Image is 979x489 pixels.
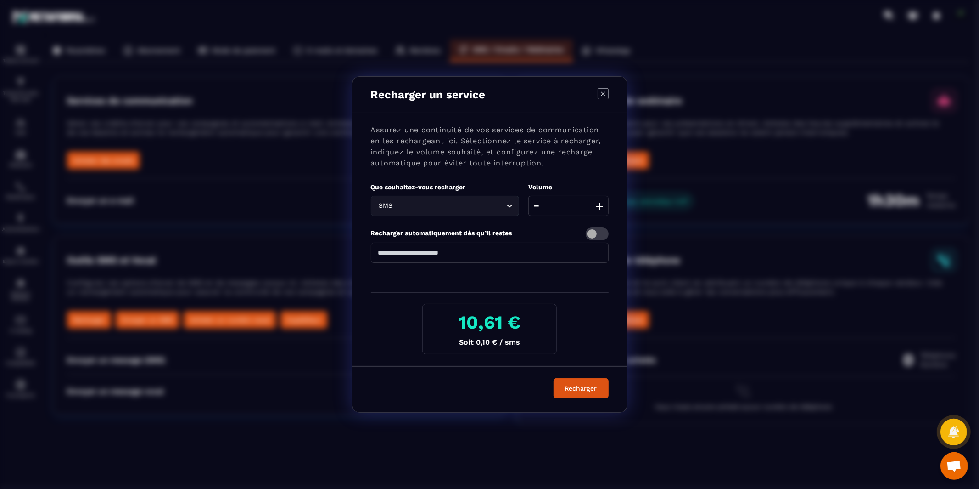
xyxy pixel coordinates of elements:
button: Recharger [554,378,609,398]
p: Soit 0,10 € / sms [430,338,549,347]
div: Search for option [371,196,520,216]
label: Volume [528,183,552,191]
h3: 10,61 € [430,312,549,333]
button: - [531,196,542,216]
label: Recharger automatiquement dès qu’il restes [371,229,512,237]
label: Que souhaitez-vous recharger [371,183,466,191]
a: Ouvrir le chat [940,452,968,480]
span: SMS [377,201,395,211]
p: Assurez une continuité de vos services de communication en les rechargeant ici. Sélectionnez le s... [371,125,609,169]
p: Recharger un service [371,88,486,101]
button: + [593,196,606,216]
input: Search for option [395,201,504,211]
